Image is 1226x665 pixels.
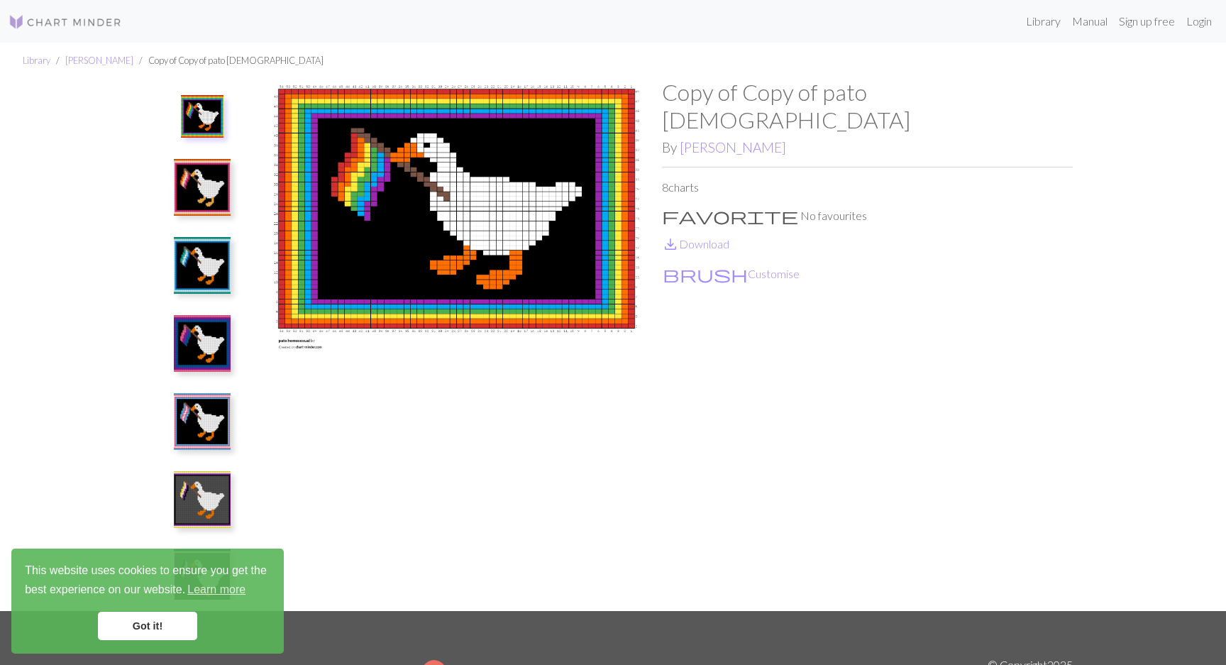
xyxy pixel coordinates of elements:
h1: Copy of Copy of pato [DEMOGRAPHIC_DATA] [662,79,1073,133]
img: pato no binarie [174,471,231,528]
img: pato lesbiano [174,159,231,216]
a: Manual [1066,7,1113,35]
span: favorite [662,206,798,226]
a: Library [23,55,50,66]
img: Logo [9,13,122,31]
span: save_alt [662,234,679,254]
a: dismiss cookie message [98,612,197,640]
a: Sign up free [1113,7,1181,35]
a: [PERSON_NAME] [65,55,133,66]
span: brush [663,264,748,284]
img: pato trans [174,393,231,450]
a: Library [1020,7,1066,35]
img: pato bi [174,315,231,372]
img: pato homosexual [181,95,223,138]
li: Copy of Copy of pato [DEMOGRAPHIC_DATA] [133,54,324,67]
img: pato gay [174,237,231,294]
button: CustomiseCustomise [662,265,800,283]
a: [PERSON_NAME] [680,139,786,155]
img: pato homosexual [251,79,662,611]
i: Favourite [662,207,798,224]
i: Download [662,236,679,253]
div: cookieconsent [11,549,284,654]
a: DownloadDownload [662,237,729,251]
a: Login [1181,7,1217,35]
p: 8 charts [662,179,1073,196]
a: learn more about cookies [185,579,248,600]
h2: By [662,139,1073,155]
p: No favourites [662,207,1073,224]
i: Customise [663,265,748,282]
span: This website uses cookies to ensure you get the best experience on our website. [25,562,270,600]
